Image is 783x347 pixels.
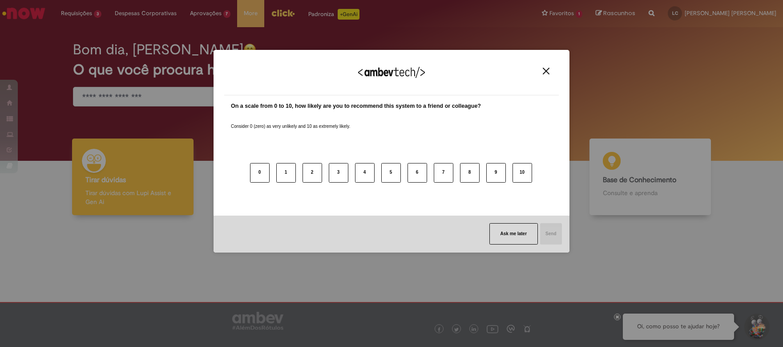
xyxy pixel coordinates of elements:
button: Close [540,67,552,75]
button: 3 [329,163,348,183]
label: On a scale from 0 to 10, how likely are you to recommend this system to a friend or colleague? [231,102,481,110]
button: 10 [513,163,532,183]
button: 5 [381,163,401,183]
button: 7 [434,163,453,183]
button: 8 [460,163,480,183]
button: Ask me later [489,223,538,245]
button: 4 [355,163,375,183]
button: 6 [408,163,427,183]
button: 2 [303,163,322,183]
label: Consider 0 (zero) as very unlikely and 10 as extremely likely. [231,113,350,130]
img: Close [543,68,549,74]
button: 9 [486,163,506,183]
img: Logo Ambevtech [358,67,425,78]
button: 1 [276,163,296,183]
button: 0 [250,163,270,183]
